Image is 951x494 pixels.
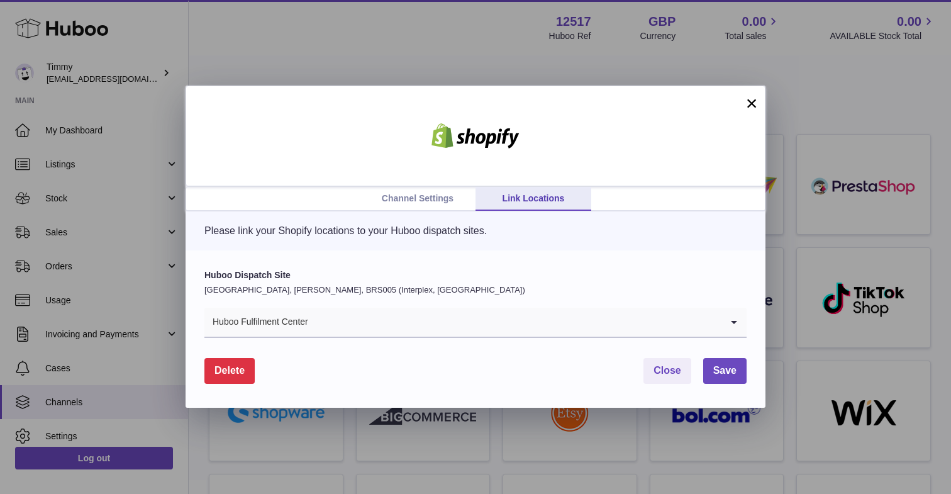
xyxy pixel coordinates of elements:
[204,269,747,281] label: Huboo Dispatch Site
[703,358,747,384] button: Save
[204,308,747,338] div: Search for option
[360,187,475,211] a: Channel Settings
[204,308,309,337] span: Huboo Fulfilment Center
[653,365,681,376] span: Close
[744,96,759,111] button: ×
[204,358,255,384] button: Delete
[643,358,691,384] button: Close
[713,365,737,376] span: Save
[422,123,529,149] img: shopify
[204,284,747,296] p: [GEOGRAPHIC_DATA], [PERSON_NAME], BRS005 (Interplex, [GEOGRAPHIC_DATA])
[214,365,245,376] span: Delete
[204,224,747,238] p: Please link your Shopify locations to your Huboo dispatch sites.
[309,308,721,337] input: Search for option
[475,187,591,211] a: Link Locations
